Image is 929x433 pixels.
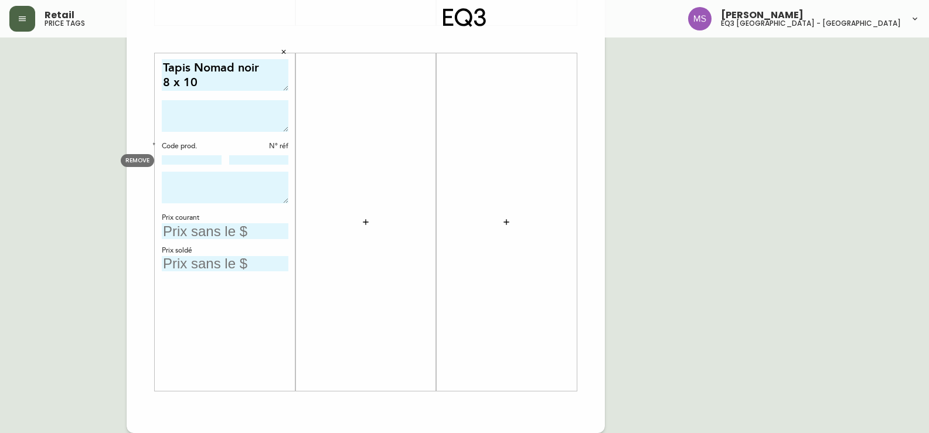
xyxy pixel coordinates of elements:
img: 1b6e43211f6f3cc0b0729c9049b8e7af [688,7,712,30]
span: [PERSON_NAME] [721,11,804,20]
div: Prix courant [162,213,288,223]
input: Prix sans le $ [162,256,288,272]
textarea: ARTICLE TEL QUEL VENTE FINALE [35,86,162,117]
textarea: Tapis Nomad noir 8 x 10 [162,59,288,91]
div: N° réf [229,141,289,152]
input: Prix sans le $ [162,223,288,239]
h5: price tags [45,20,85,27]
span: REMOVE [125,156,149,165]
h5: eq3 [GEOGRAPHIC_DATA] - [GEOGRAPHIC_DATA] [721,20,901,27]
div: Code prod. [162,141,222,152]
span: Retail [45,11,74,20]
textarea: Footrest Branch Woodgrain [35,48,162,80]
div: Prix soldé [162,246,288,256]
img: logo [443,8,486,27]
